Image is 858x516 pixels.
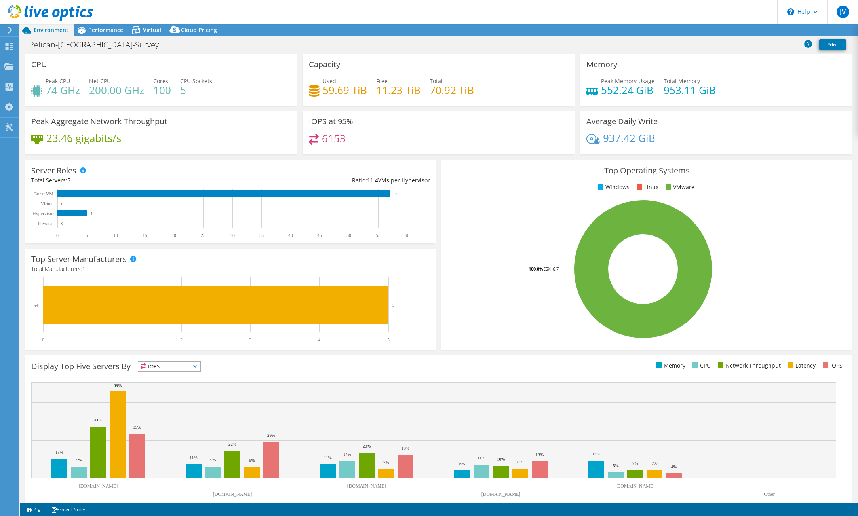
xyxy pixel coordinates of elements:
text: 5 [91,212,93,216]
h4: 200.00 GHz [89,86,144,95]
text: 13% [536,452,544,457]
h4: 953.11 GiB [664,86,716,95]
text: 0 [56,233,59,238]
tspan: ESXi 6.7 [543,266,559,272]
text: 7% [632,461,638,465]
text: 0 [61,202,63,206]
text: 15% [55,450,63,455]
text: Virtual [41,201,54,207]
span: Total Memory [664,77,700,85]
div: Ratio: VMs per Hypervisor [231,176,430,185]
text: 60 [405,233,409,238]
text: 5% [613,463,619,468]
text: 5 [86,233,88,238]
li: CPU [691,361,711,370]
text: 4 [318,337,320,343]
text: 35 [259,233,264,238]
text: 1 [111,337,113,343]
text: 5 [392,303,395,307]
text: 10 [113,233,118,238]
text: 7% [383,460,389,465]
text: 20% [363,444,371,448]
svg: \n [787,8,794,15]
text: Hypervisor [32,211,54,216]
li: VMware [664,183,694,192]
text: 69% [114,383,122,388]
text: 41% [94,417,102,422]
h4: 11.23 TiB [376,86,420,95]
h4: 70.92 TiB [430,86,474,95]
h4: 23.46 gigabits/s [46,134,121,142]
text: 10% [497,457,505,461]
text: Guest VM [34,191,53,197]
li: Linux [635,183,658,192]
h4: 100 [153,86,171,95]
h4: 74 GHz [46,86,80,95]
text: 8% [517,459,523,464]
text: [DOMAIN_NAME] [79,483,118,489]
text: 2 [180,337,183,343]
text: 55 [376,233,380,238]
h3: IOPS at 95% [309,117,353,126]
text: 25 [201,233,205,238]
h3: Top Operating Systems [447,166,846,175]
text: 19% [401,446,409,450]
span: Free [376,77,388,85]
h3: Capacity [309,60,340,69]
span: Environment [34,26,68,34]
text: 5 [387,337,390,343]
h3: Top Server Manufacturers [31,255,127,264]
h4: 937.42 GiB [603,134,655,142]
text: 15 [143,233,147,238]
h4: Total Manufacturers: [31,265,430,273]
text: 11% [190,455,198,460]
span: Net CPU [89,77,111,85]
span: Used [323,77,336,85]
span: Cores [153,77,168,85]
span: Performance [88,26,123,34]
text: 9% [249,458,255,463]
h4: 59.69 TiB [323,86,367,95]
text: 14% [592,451,600,456]
h4: 6153 [322,134,346,143]
text: [DOMAIN_NAME] [481,491,521,497]
h3: Average Daily Write [586,117,658,126]
text: 20 [171,233,176,238]
h3: Server Roles [31,166,76,175]
text: 40 [288,233,293,238]
span: Peak CPU [46,77,70,85]
text: 6% [459,461,465,466]
tspan: 100.0% [529,266,543,272]
h4: 5 [180,86,212,95]
text: 11% [324,455,332,460]
a: Print [819,39,846,50]
text: 22% [228,442,236,446]
h3: CPU [31,60,47,69]
text: 57 [394,192,398,196]
text: 45 [317,233,322,238]
text: 4% [671,464,677,469]
span: CPU Sockets [180,77,212,85]
text: 3 [249,337,251,343]
text: 0 [42,337,44,343]
span: 1 [82,265,85,273]
span: 5 [67,176,70,184]
div: Total Servers: [31,176,231,185]
text: [DOMAIN_NAME] [347,483,386,489]
span: JV [837,6,849,18]
span: IOPS [138,362,200,371]
text: 9% [76,457,82,462]
h3: Memory [586,60,617,69]
span: 11.4 [367,176,378,184]
text: 11% [478,455,485,460]
span: Virtual [143,26,161,34]
text: 29% [267,433,275,438]
text: [DOMAIN_NAME] [213,491,252,497]
h1: Pelican-[GEOGRAPHIC_DATA]-Survey [26,40,171,49]
text: Dell [31,303,40,308]
text: 7% [652,461,658,465]
li: IOPS [821,361,843,370]
li: Windows [596,183,630,192]
text: 9% [210,457,216,462]
span: Peak Memory Usage [601,77,654,85]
